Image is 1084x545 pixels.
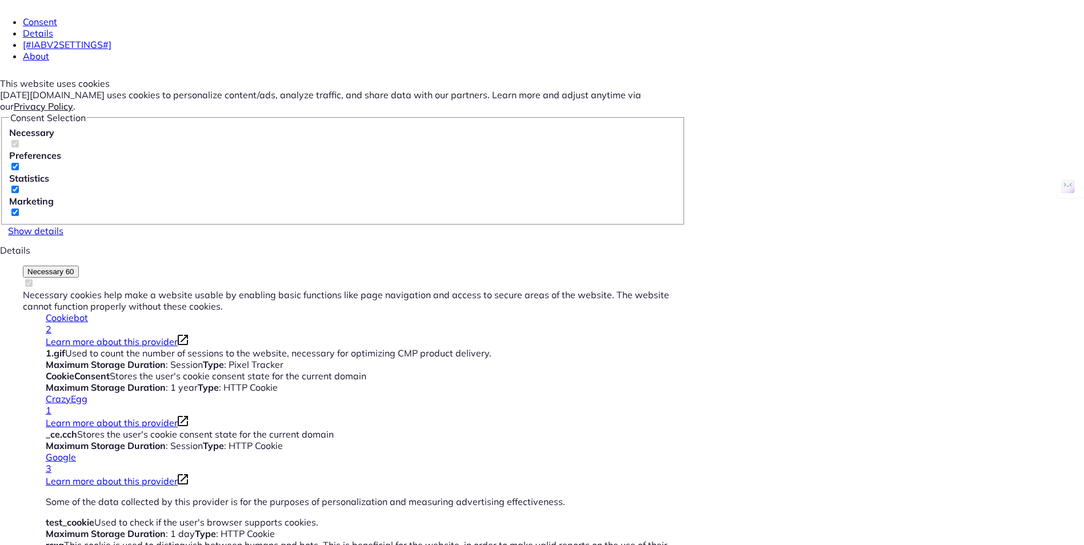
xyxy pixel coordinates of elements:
button: Necessary (60) [23,266,79,278]
span: 60 [66,267,74,276]
a: Show details [8,225,63,237]
a: CrazyEgg's privacy policy - opens in a new window [46,417,188,428]
strong: Preferences [9,150,61,161]
b: Maximum Storage Duration [46,528,166,539]
b: Type [198,382,219,393]
a: Cookiebot's privacy policy - opens in a new window [46,336,188,347]
b: Type [203,359,224,370]
span: : HTTP Cookie [203,440,283,451]
span: : 1 day [46,528,195,539]
span: : Session [46,359,203,370]
b: Maximum Storage Duration [46,440,166,451]
p: Some of the data collected by this provider is for the purposes of personalization and measuring ... [46,496,686,507]
strong: 1.gif [46,347,65,359]
strong: Necessary [9,127,54,138]
div: Necessary cookies help make a website usable by enabling basic functions like page navigation and... [23,289,686,312]
b: Type [195,528,216,539]
legend: Consent Selection [9,112,87,123]
a: About [23,50,49,62]
span: Used to count the number of sessions to the website, necessary for optimizing CMP product delivery. [65,347,491,359]
b: Maximum Storage Duration [46,382,166,393]
div: 2 [46,323,686,335]
span: Stores the user's cookie consent state for the current domain [110,370,366,382]
label: Necessary [27,267,63,276]
span: Used to check if the user's browser supports cookies. [94,516,318,528]
strong: _ce.cch [46,428,77,440]
strong: test_cookie [46,516,94,528]
a: CrazyEgg1 [46,393,686,416]
a: Google3 [46,451,686,474]
span: : HTTP Cookie [198,382,278,393]
b: Type [203,440,224,451]
span: : 1 year [46,382,198,393]
a: Details [23,27,53,39]
span: : Session [46,440,203,451]
b: Maximum Storage Duration [46,359,166,370]
strong: Marketing [9,195,54,207]
strong: Statistics [9,173,49,184]
strong: CookieConsent [46,370,110,382]
div: 1 [46,404,686,416]
span: Stores the user's cookie consent state for the current domain [77,428,334,440]
a: [#IABV2SETTINGS#] [23,39,111,50]
span: : HTTP Cookie [195,528,275,539]
a: Privacy Policy [14,101,73,112]
a: Google's privacy policy - opens in a new window [46,475,188,487]
a: Cookiebot2 [46,312,686,335]
a: Consent [23,16,57,27]
span: : Pixel Tracker [203,359,283,370]
div: 3 [46,463,686,474]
